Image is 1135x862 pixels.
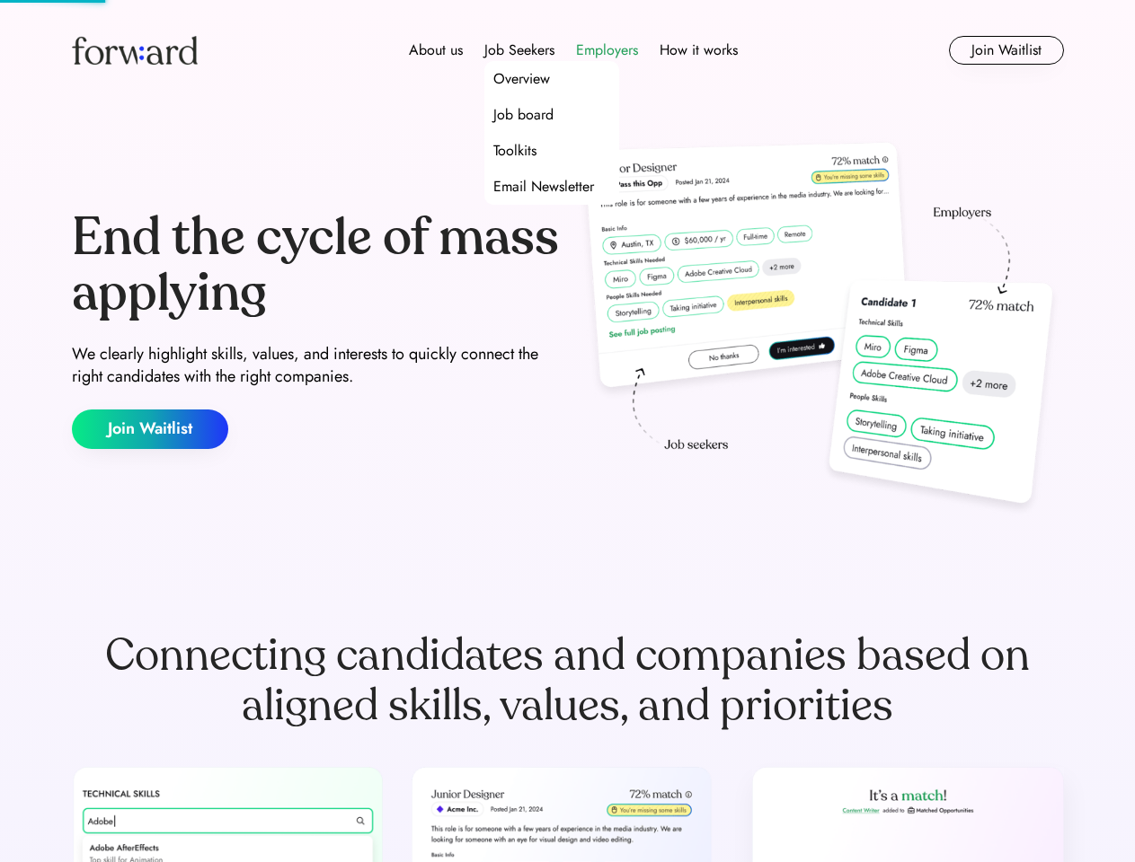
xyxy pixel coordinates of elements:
[575,136,1064,523] img: hero-image.png
[72,210,561,321] div: End the cycle of mass applying
[72,343,561,388] div: We clearly highlight skills, values, and interests to quickly connect the right candidates with t...
[576,40,638,61] div: Employers
[493,104,554,126] div: Job board
[72,409,228,449] button: Join Waitlist
[493,140,536,162] div: Toolkits
[72,36,198,65] img: Forward logo
[949,36,1064,65] button: Join Waitlist
[493,176,594,198] div: Email Newsletter
[493,68,550,90] div: Overview
[484,40,554,61] div: Job Seekers
[72,630,1064,731] div: Connecting candidates and companies based on aligned skills, values, and priorities
[409,40,463,61] div: About us
[660,40,738,61] div: How it works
